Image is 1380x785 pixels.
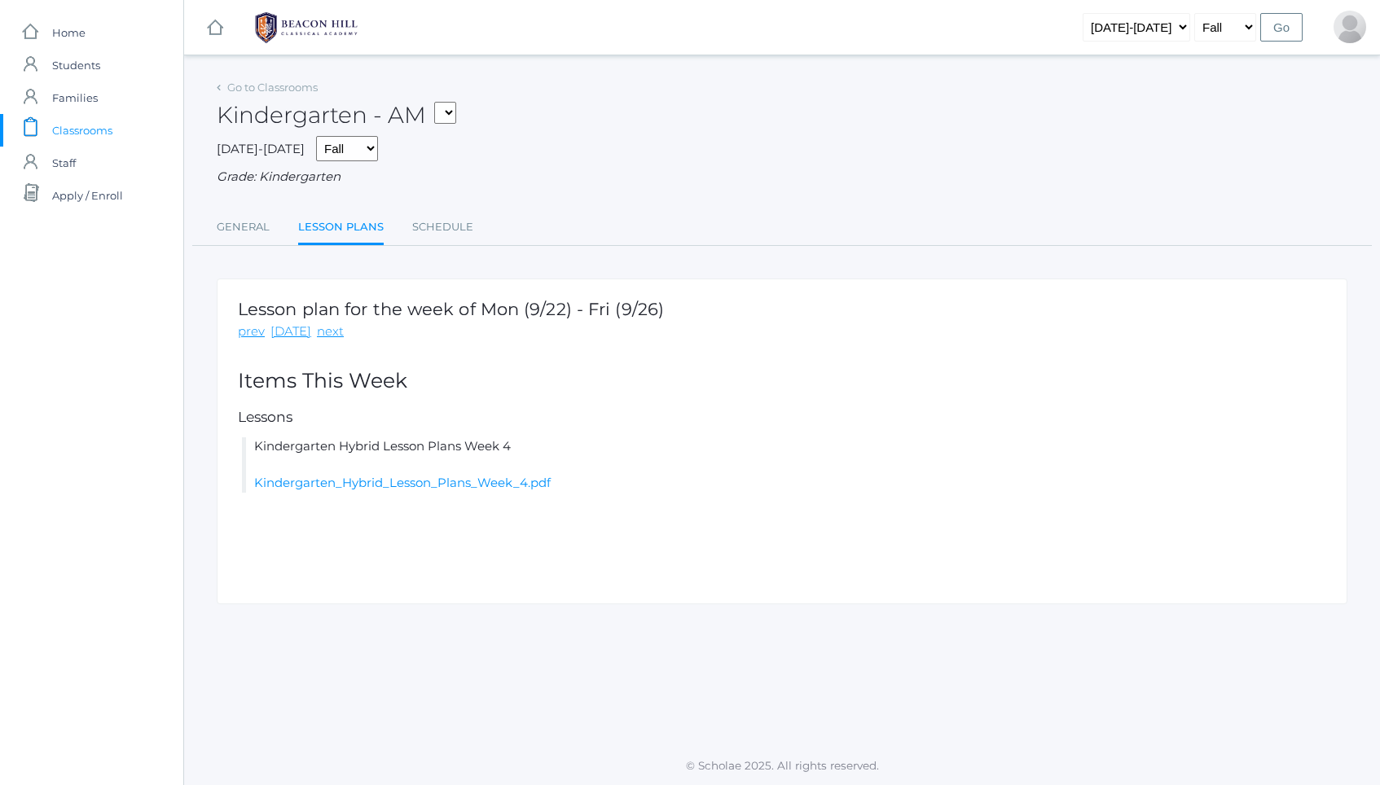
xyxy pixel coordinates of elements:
span: Home [52,16,86,49]
input: Go [1260,13,1303,42]
a: Lesson Plans [298,211,384,246]
p: © Scholae 2025. All rights reserved. [184,757,1380,774]
a: Kindergarten_Hybrid_Lesson_Plans_Week_4.pdf [254,475,551,490]
a: next [317,322,344,341]
img: 1_BHCALogos-05.png [245,7,367,48]
a: [DATE] [270,322,311,341]
li: Kindergarten Hybrid Lesson Plans Week 4 [242,437,1326,493]
div: Grade: Kindergarten [217,168,1347,186]
h5: Lessons [238,410,1326,425]
h2: Items This Week [238,370,1326,392]
span: Apply / Enroll [52,179,123,212]
a: prev [238,322,265,341]
h2: Kindergarten - AM [217,103,456,128]
span: Classrooms [52,114,112,147]
a: Schedule [412,211,473,243]
span: Staff [52,147,76,179]
span: Families [52,81,98,114]
span: Students [52,49,100,81]
div: Amanda Intlekofer [1334,11,1366,43]
a: General [217,211,270,243]
span: [DATE]-[DATE] [217,141,305,156]
a: Go to Classrooms [227,81,318,94]
h1: Lesson plan for the week of Mon (9/22) - Fri (9/26) [238,300,664,318]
